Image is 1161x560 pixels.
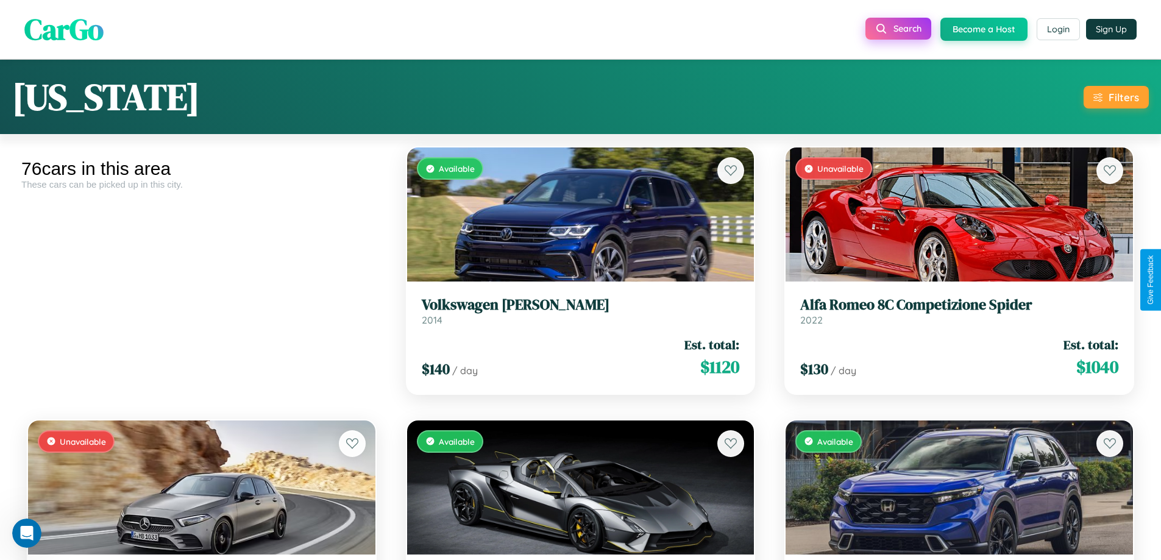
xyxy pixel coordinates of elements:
span: Unavailable [817,163,864,174]
button: Sign Up [1086,19,1137,40]
span: Est. total: [1063,336,1118,353]
span: $ 130 [800,359,828,379]
span: Available [439,163,475,174]
h1: [US_STATE] [12,72,200,122]
div: Filters [1109,91,1139,104]
button: Login [1037,18,1080,40]
a: Volkswagen [PERSON_NAME]2014 [422,296,740,326]
button: Filters [1084,86,1149,108]
h3: Alfa Romeo 8C Competizione Spider [800,296,1118,314]
span: 2014 [422,314,442,326]
span: / day [831,364,856,377]
button: Search [865,18,931,40]
span: Available [817,436,853,447]
div: These cars can be picked up in this city. [21,179,382,190]
button: Become a Host [940,18,1028,41]
div: Give Feedback [1146,255,1155,305]
div: 76 cars in this area [21,158,382,179]
span: CarGo [24,9,104,49]
span: 2022 [800,314,823,326]
span: Available [439,436,475,447]
span: / day [452,364,478,377]
span: $ 140 [422,359,450,379]
span: Unavailable [60,436,106,447]
iframe: Intercom live chat [12,519,41,548]
h3: Volkswagen [PERSON_NAME] [422,296,740,314]
span: $ 1120 [700,355,739,379]
span: Est. total: [684,336,739,353]
span: $ 1040 [1076,355,1118,379]
a: Alfa Romeo 8C Competizione Spider2022 [800,296,1118,326]
span: Search [893,23,921,34]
